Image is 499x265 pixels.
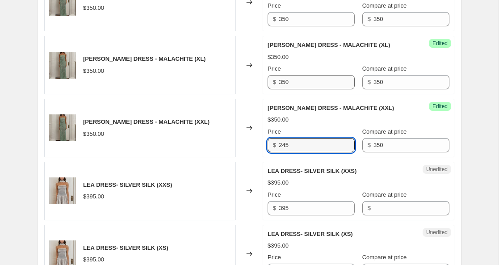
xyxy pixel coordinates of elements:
[49,52,76,79] img: 20241024_FaitParFoutch_E-Comm13745_80x.jpg
[268,254,281,261] span: Price
[268,231,353,237] span: LEA DRESS- SILVER SILK (XS)
[83,4,104,13] div: $350.00
[268,128,281,135] span: Price
[268,53,289,62] div: $350.00
[273,79,276,85] span: $
[83,55,205,62] span: [PERSON_NAME] DRESS - MALACHITE (XL)
[83,130,104,139] div: $350.00
[362,2,407,9] span: Compare at price
[362,65,407,72] span: Compare at price
[273,142,276,148] span: $
[268,65,281,72] span: Price
[83,118,210,125] span: [PERSON_NAME] DRESS - MALACHITE (XXL)
[362,128,407,135] span: Compare at price
[83,192,104,201] div: $395.00
[268,42,390,48] span: [PERSON_NAME] DRESS - MALACHITE (XL)
[368,205,371,211] span: $
[83,255,104,264] div: $395.00
[268,115,289,124] div: $350.00
[426,229,448,236] span: Unedited
[362,191,407,198] span: Compare at price
[268,178,289,187] div: $395.00
[268,241,289,250] div: $395.00
[83,67,104,76] div: $350.00
[273,16,276,22] span: $
[368,16,371,22] span: $
[426,166,448,173] span: Unedited
[268,191,281,198] span: Price
[49,177,76,204] img: 20241024_FaitParFoutch_E-Comm13476_26a303ae-76a5-4f57-a4b9-12262f6b3635_80x.jpg
[268,2,281,9] span: Price
[49,114,76,141] img: 20241024_FaitParFoutch_E-Comm13745_80x.jpg
[268,168,356,174] span: LEA DRESS- SILVER SILK (XXS)
[268,105,394,111] span: [PERSON_NAME] DRESS - MALACHITE (XXL)
[83,244,168,251] span: LEA DRESS- SILVER SILK (XS)
[368,142,371,148] span: $
[432,103,448,110] span: Edited
[368,79,371,85] span: $
[362,254,407,261] span: Compare at price
[83,181,172,188] span: LEA DRESS- SILVER SILK (XXS)
[432,40,448,47] span: Edited
[273,205,276,211] span: $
